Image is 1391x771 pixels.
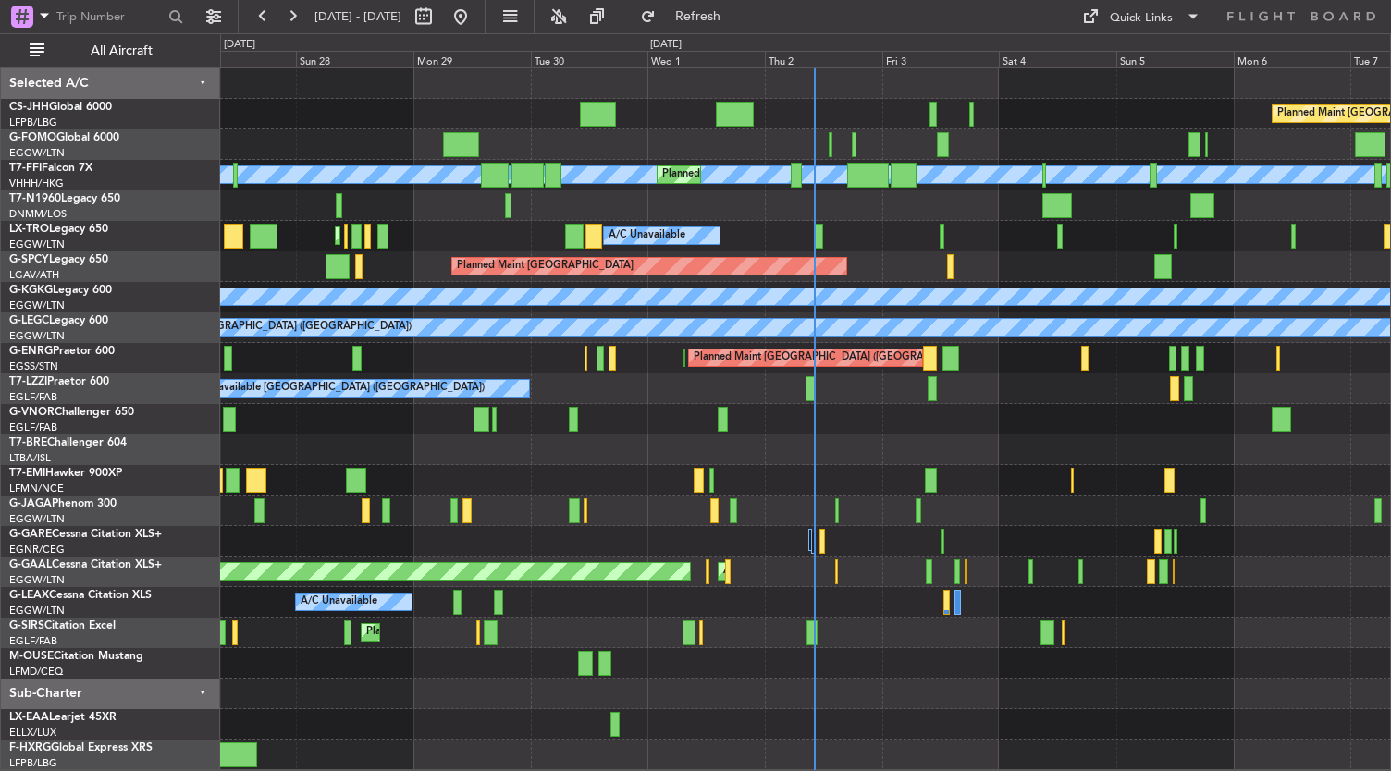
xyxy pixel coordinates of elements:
a: G-SPCYLegacy 650 [9,254,108,265]
a: EGGW/LTN [9,329,65,343]
a: LFPB/LBG [9,116,57,129]
a: EGGW/LTN [9,573,65,587]
span: G-GAAL [9,559,52,570]
span: G-SIRS [9,620,44,631]
span: F-HXRG [9,742,51,753]
a: EGGW/LTN [9,238,65,251]
a: EGLF/FAB [9,634,57,648]
div: Sat 27 [179,51,297,67]
div: Planned Maint [GEOGRAPHIC_DATA] [457,252,634,280]
a: LX-EAALearjet 45XR [9,712,117,723]
a: T7-N1960Legacy 650 [9,193,120,204]
a: T7-FFIFalcon 7X [9,163,92,174]
a: EGSS/STN [9,360,58,373]
span: G-LEGC [9,315,49,326]
a: LFPB/LBG [9,756,57,770]
a: M-OUSECitation Mustang [9,651,143,662]
a: T7-EMIHawker 900XP [9,468,122,479]
button: Refresh [632,2,743,31]
span: G-SPCY [9,254,49,265]
a: EGGW/LTN [9,512,65,526]
a: EGGW/LTN [9,604,65,618]
a: LFMN/NCE [9,482,64,496]
a: G-KGKGLegacy 600 [9,285,112,296]
div: A/C Unavailable [GEOGRAPHIC_DATA] ([GEOGRAPHIC_DATA]) [184,374,485,402]
span: M-OUSE [9,651,54,662]
span: T7-FFI [9,163,42,174]
a: G-SIRSCitation Excel [9,620,116,631]
a: G-FOMOGlobal 6000 [9,132,119,143]
div: Sun 5 [1116,51,1234,67]
a: EGLF/FAB [9,390,57,404]
span: CS-JHH [9,102,49,113]
div: A/C Unavailable [609,222,685,250]
a: EGGW/LTN [9,299,65,312]
div: Sat 4 [999,51,1116,67]
span: [DATE] - [DATE] [314,8,401,25]
div: Thu 2 [765,51,882,67]
div: Fri 3 [882,51,1000,67]
a: CS-JHHGlobal 6000 [9,102,112,113]
a: F-HXRGGlobal Express XRS [9,742,153,753]
div: Mon 29 [413,51,531,67]
a: EGLF/FAB [9,421,57,434]
span: G-JAGA [9,498,52,509]
a: G-GARECessna Citation XLS+ [9,529,162,540]
button: Quick Links [1073,2,1210,31]
div: Planned Maint [GEOGRAPHIC_DATA] ([GEOGRAPHIC_DATA]) [662,161,954,189]
div: Tue 30 [531,51,648,67]
span: T7-N1960 [9,193,61,204]
div: A/C Unavailable [301,588,377,616]
div: Quick Links [1110,9,1173,28]
input: Trip Number [56,3,163,31]
a: G-LEAXCessna Citation XLS [9,590,152,601]
a: T7-BREChallenger 604 [9,437,127,448]
span: T7-EMI [9,468,45,479]
div: Planned Maint [GEOGRAPHIC_DATA] ([GEOGRAPHIC_DATA]) [366,618,658,646]
div: AOG Maint Dusseldorf [723,557,831,585]
span: LX-EAA [9,712,49,723]
span: G-LEAX [9,590,49,601]
span: T7-BRE [9,437,47,448]
span: Refresh [659,10,737,23]
button: All Aircraft [20,36,201,66]
span: All Aircraft [48,44,195,57]
div: A/C Unavailable [GEOGRAPHIC_DATA] ([GEOGRAPHIC_DATA]) [111,313,412,341]
div: Mon 6 [1234,51,1351,67]
a: EGGW/LTN [9,146,65,160]
a: G-ENRGPraetor 600 [9,346,115,357]
a: VHHH/HKG [9,177,64,190]
a: G-VNORChallenger 650 [9,407,134,418]
span: G-FOMO [9,132,56,143]
a: LTBA/ISL [9,451,51,465]
a: LFMD/CEQ [9,665,63,679]
a: LGAV/ATH [9,268,59,282]
div: Sun 28 [296,51,413,67]
a: ELLX/LUX [9,726,56,740]
span: G-KGKG [9,285,53,296]
div: [DATE] [650,37,682,53]
span: G-VNOR [9,407,55,418]
a: EGNR/CEG [9,543,65,557]
a: G-JAGAPhenom 300 [9,498,117,509]
span: LX-TRO [9,224,49,235]
a: LX-TROLegacy 650 [9,224,108,235]
div: Wed 1 [647,51,765,67]
span: T7-LZZI [9,376,47,387]
div: [DATE] [224,37,255,53]
a: T7-LZZIPraetor 600 [9,376,109,387]
a: G-LEGCLegacy 600 [9,315,108,326]
a: DNMM/LOS [9,207,67,221]
a: G-GAALCessna Citation XLS+ [9,559,162,570]
div: Planned Maint [GEOGRAPHIC_DATA] ([GEOGRAPHIC_DATA]) [694,344,985,372]
span: G-ENRG [9,346,53,357]
span: G-GARE [9,529,52,540]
